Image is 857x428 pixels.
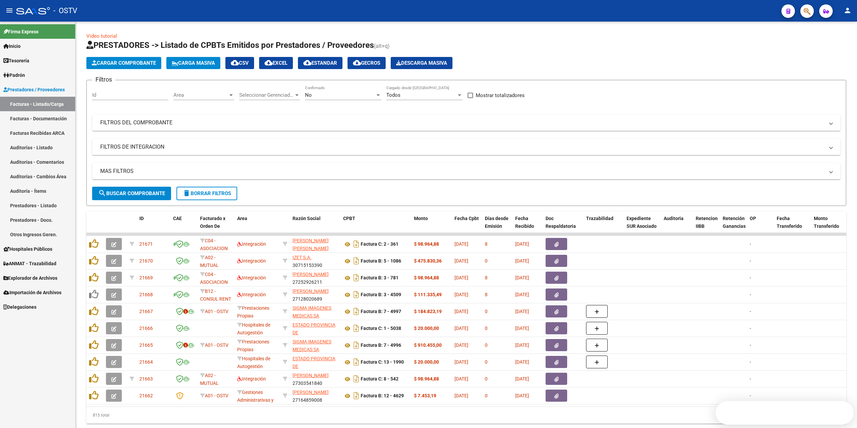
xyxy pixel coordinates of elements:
[750,393,751,398] span: -
[100,167,824,175] mat-panel-title: MAS FILTROS
[361,393,404,399] strong: Factura B: 12 - 4629
[92,187,171,200] button: Buscar Comprobante
[414,376,439,381] strong: $ 98.964,88
[239,92,294,98] span: Seleccionar Gerenciador
[98,189,106,197] mat-icon: search
[139,326,153,331] span: 21666
[3,274,57,282] span: Explorador de Archivos
[414,216,428,221] span: Monto
[361,258,401,264] strong: Factura B: 5 - 1086
[293,355,338,369] div: 30673377544
[391,57,452,69] app-download-masive: Descarga masiva de comprobantes (adjuntos)
[414,275,439,280] strong: $ 98.964,88
[92,115,840,131] mat-expansion-panel-header: FILTROS DEL COMPROBANTE
[237,241,266,247] span: Integración
[485,393,488,398] span: 0
[352,255,361,266] i: Descargar documento
[361,309,401,314] strong: Factura B: 7 - 4997
[411,211,452,241] datatable-header-cell: Monto
[352,239,361,249] i: Descargar documento
[92,163,840,179] mat-expansion-panel-header: MAS FILTROS
[3,86,65,93] span: Prestadores / Proveedores
[237,275,266,280] span: Integración
[414,241,439,247] strong: $ 98.964,88
[293,287,338,302] div: 27128020689
[361,292,401,298] strong: Factura B: 3 - 4509
[374,43,390,49] span: (alt+q)
[173,92,228,98] span: Area
[361,376,398,382] strong: Factura C: 8 - 542
[197,211,234,241] datatable-header-cell: Facturado x Orden De
[343,216,355,221] span: CPBT
[237,339,269,352] span: Prestaciones Propias
[139,376,153,381] span: 21663
[811,211,848,241] datatable-header-cell: Monto Transferido
[293,321,338,335] div: 30673377544
[414,309,442,314] strong: $ 184.823,19
[747,211,774,241] datatable-header-cell: OP
[293,372,338,386] div: 27303541840
[543,211,583,241] datatable-header-cell: Doc Respaldatoria
[485,292,488,297] span: 8
[237,216,247,221] span: Area
[414,258,442,264] strong: $ 475.830,36
[183,190,231,196] span: Borrar Filtros
[750,309,751,314] span: -
[476,91,525,99] span: Mostrar totalizadores
[205,393,228,398] span: A01 - OSTV
[293,390,329,395] span: [PERSON_NAME]
[750,359,751,365] span: -
[834,405,850,421] iframe: Intercom live chat
[515,326,529,331] span: [DATE]
[265,59,273,67] mat-icon: cloud_download
[750,275,751,280] span: -
[361,343,401,348] strong: Factura B: 7 - 4996
[293,339,331,352] span: SIGMA IMAGENES MEDICAS SA
[515,292,529,297] span: [DATE]
[485,376,488,381] span: 0
[293,389,338,403] div: 27164859008
[293,237,338,251] div: 27326557337
[100,143,824,151] mat-panel-title: FILTROS DE INTEGRACION
[290,211,340,241] datatable-header-cell: Razón Social
[86,40,374,50] span: PRESTADORES -> Listado de CPBTs Emitidos por Prestadores / Proveedores
[293,254,338,268] div: 30715153390
[352,390,361,401] i: Descargar documento
[454,393,468,398] span: [DATE]
[352,340,361,350] i: Descargar documento
[200,272,228,308] span: C04 - ASOCIACION SANATORIAL SUR (GBA SUR)
[205,309,228,314] span: A01 - OSTV
[237,376,266,381] span: Integración
[139,342,153,348] span: 21665
[693,211,720,241] datatable-header-cell: Retencion IIBB
[170,211,197,241] datatable-header-cell: CAE
[293,216,321,221] span: Razón Social
[515,376,529,381] span: [DATE]
[348,57,386,69] button: Gecros
[139,359,153,365] span: 21664
[293,338,338,352] div: 30707663444
[515,275,529,280] span: [DATE]
[844,6,852,14] mat-icon: person
[3,289,61,296] span: Importación de Archivos
[92,60,156,66] span: Cargar Comprobante
[303,59,311,67] mat-icon: cloud_download
[696,216,718,229] span: Retencion IIBB
[515,393,529,398] span: [DATE]
[259,57,293,69] button: EXCEL
[139,275,153,280] span: 21669
[515,241,529,247] span: [DATE]
[100,119,824,126] mat-panel-title: FILTROS DEL COMPROBANTE
[139,241,153,247] span: 21671
[361,360,404,365] strong: Factura C: 13 - 1990
[352,289,361,300] i: Descargar documento
[454,376,468,381] span: [DATE]
[515,216,534,229] span: Fecha Recibido
[391,57,452,69] button: Descarga Masiva
[200,238,228,274] span: C04 - ASOCIACION SANATORIAL SUR (GBA SUR)
[515,258,529,264] span: [DATE]
[723,216,746,229] span: Retención Ganancias
[305,92,312,98] span: No
[86,33,117,39] a: Video tutorial
[454,342,468,348] span: [DATE]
